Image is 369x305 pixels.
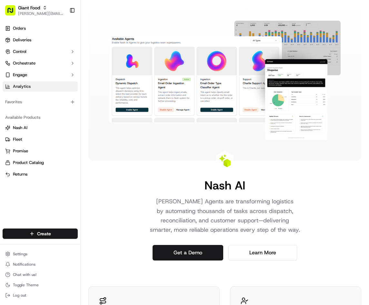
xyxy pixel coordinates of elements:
a: Analytics [3,81,78,92]
button: Nash AI [3,123,78,133]
a: 💻API Documentation [52,91,106,103]
span: Analytics [13,84,31,89]
input: Got a question? Start typing here... [17,42,116,48]
p: [PERSON_NAME] Agents are transforming logistics by automating thousands of tasks across dispatch,... [142,197,307,235]
img: Nash [6,6,19,19]
button: Start new chat [110,64,117,71]
a: Get a Demo [153,245,223,260]
span: Nash AI [13,125,27,131]
button: [PERSON_NAME][EMAIL_ADDRESS][DOMAIN_NAME] [18,11,64,16]
span: API Documentation [61,94,104,100]
a: Returns [5,171,75,177]
button: Product Catalog [3,158,78,168]
img: 1736555255976-a54dd68f-1ca7-489b-9aae-adbdc363a1c4 [6,62,18,73]
p: Welcome 👋 [6,26,117,36]
div: Start new chat [22,62,106,68]
button: Engage [3,70,78,80]
button: Returns [3,169,78,179]
button: Promise [3,146,78,156]
span: Product Catalog [13,160,44,166]
button: Create [3,229,78,239]
button: Giant Food [18,5,40,11]
a: Deliveries [3,35,78,45]
a: Product Catalog [5,160,75,166]
span: Settings [13,251,27,257]
button: Settings [3,249,78,259]
a: Promise [5,148,75,154]
span: Returns [13,171,27,177]
button: Fleet [3,134,78,145]
button: Orchestrate [3,58,78,68]
span: Create [37,230,51,237]
span: Toggle Theme [13,282,39,288]
a: Learn More [228,245,297,260]
div: 💻 [55,94,60,99]
a: Fleet [5,137,75,142]
a: Nash AI [5,125,75,131]
span: Deliveries [13,37,31,43]
a: 📗Knowledge Base [4,91,52,103]
button: Control [3,46,78,57]
span: Orchestrate [13,60,35,66]
div: We're available if you need us! [22,68,82,73]
span: Promise [13,148,28,154]
button: Toggle Theme [3,280,78,290]
button: Log out [3,291,78,300]
span: Engage [13,72,27,78]
span: Fleet [13,137,22,142]
button: Chat with us! [3,270,78,279]
span: Control [13,49,26,55]
button: Giant Food[PERSON_NAME][EMAIL_ADDRESS][DOMAIN_NAME] [3,3,67,18]
div: 📗 [6,94,12,99]
a: Powered byPylon [45,109,78,114]
div: Available Products [3,112,78,123]
span: Chat with us! [13,272,36,277]
a: Orders [3,23,78,34]
img: Landing Page Icon [218,154,231,167]
span: Knowledge Base [13,94,49,100]
button: Notifications [3,260,78,269]
h1: Nash AI [204,179,245,192]
span: Notifications [13,262,35,267]
span: Orders [13,25,26,31]
span: Pylon [64,109,78,114]
span: Log out [13,293,26,298]
img: Landing Page Image [109,21,341,140]
div: Favorites [3,97,78,107]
